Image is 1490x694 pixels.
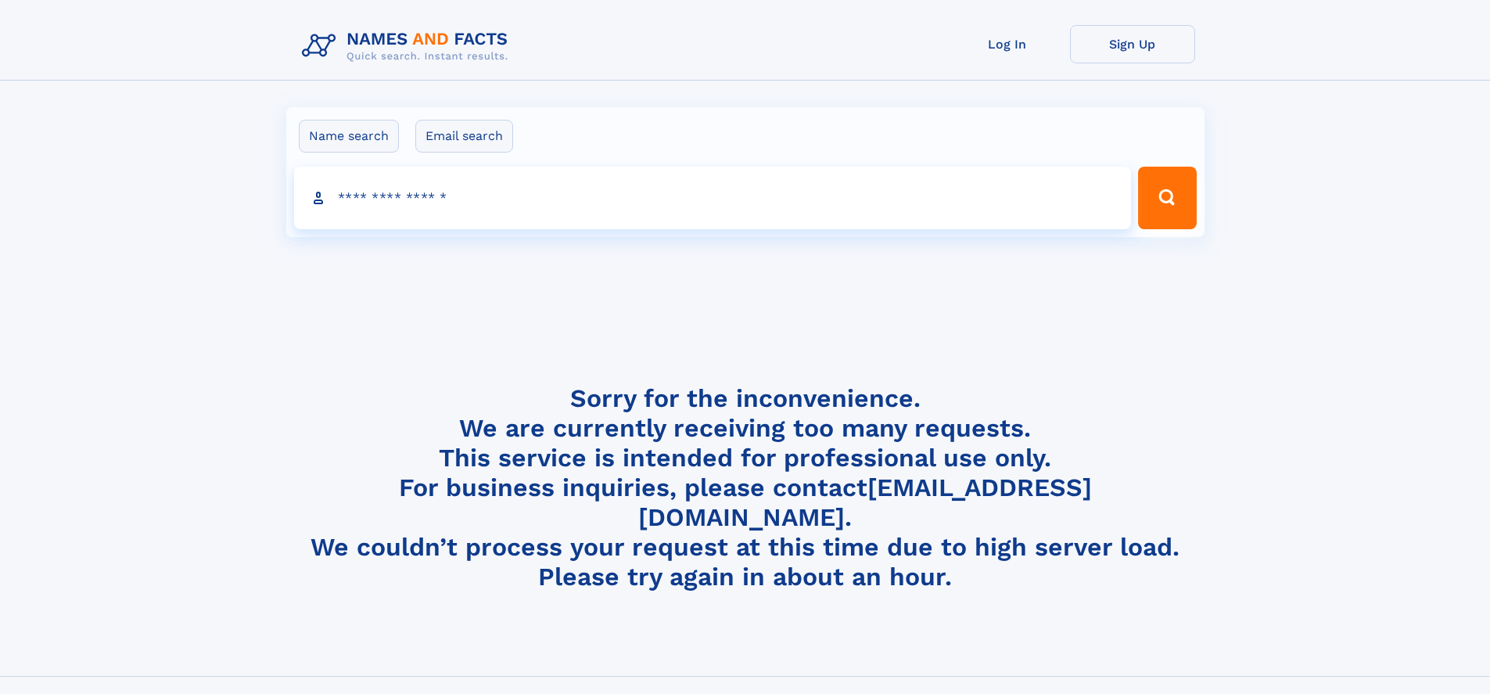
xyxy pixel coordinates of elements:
[945,25,1070,63] a: Log In
[296,25,521,67] img: Logo Names and Facts
[1070,25,1195,63] a: Sign Up
[1138,167,1196,229] button: Search Button
[299,120,399,153] label: Name search
[294,167,1132,229] input: search input
[415,120,513,153] label: Email search
[638,473,1092,532] a: [EMAIL_ADDRESS][DOMAIN_NAME]
[296,383,1195,592] h4: Sorry for the inconvenience. We are currently receiving too many requests. This service is intend...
